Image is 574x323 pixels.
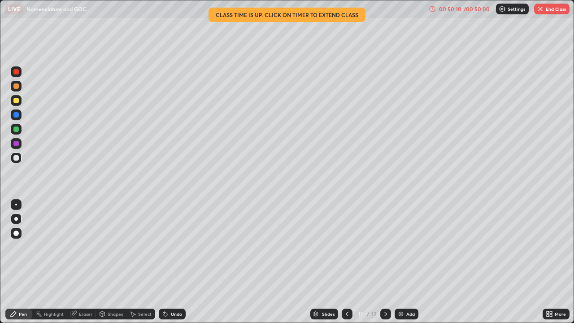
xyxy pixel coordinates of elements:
[555,312,566,316] div: More
[44,312,64,316] div: Highlight
[499,5,506,13] img: class-settings-icons
[108,312,123,316] div: Shapes
[171,312,182,316] div: Undo
[397,310,404,318] img: add-slide-button
[8,5,20,13] p: LIVE
[79,312,92,316] div: Eraser
[26,5,87,13] p: Nomenclature and GOC
[463,6,491,12] div: / 00:50:00
[537,5,544,13] img: end-class-cross
[138,312,152,316] div: Select
[438,6,463,12] div: 00:50:10
[508,7,525,11] p: Settings
[406,312,415,316] div: Add
[356,311,365,317] div: 11
[371,310,377,318] div: 12
[534,4,570,14] button: End Class
[367,311,370,317] div: /
[322,312,335,316] div: Slides
[19,312,27,316] div: Pen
